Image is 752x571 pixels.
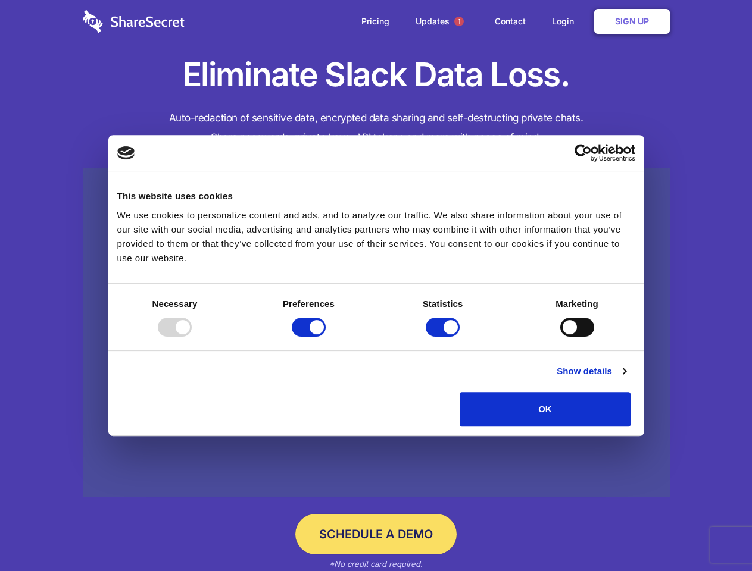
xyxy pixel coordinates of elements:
a: Sign Up [594,9,670,34]
a: Show details [557,364,626,378]
a: Contact [483,3,538,40]
span: 1 [454,17,464,26]
a: Usercentrics Cookiebot - opens in a new window [531,144,635,162]
img: logo [117,146,135,159]
strong: Statistics [423,299,463,309]
strong: Necessary [152,299,198,309]
div: This website uses cookies [117,189,635,203]
em: *No credit card required. [329,559,423,569]
h1: Eliminate Slack Data Loss. [83,54,670,96]
button: OK [460,392,631,426]
h4: Auto-redaction of sensitive data, encrypted data sharing and self-destructing private chats. Shar... [83,108,670,148]
strong: Preferences [283,299,335,309]
strong: Marketing [556,299,598,309]
a: Wistia video thumbnail [83,168,670,498]
a: Login [540,3,592,40]
a: Pricing [350,3,401,40]
div: We use cookies to personalize content and ads, and to analyze our traffic. We also share informat... [117,208,635,265]
a: Schedule a Demo [295,514,457,554]
img: logo-wordmark-white-trans-d4663122ce5f474addd5e946df7df03e33cb6a1c49d2221995e7729f52c070b2.svg [83,10,185,33]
